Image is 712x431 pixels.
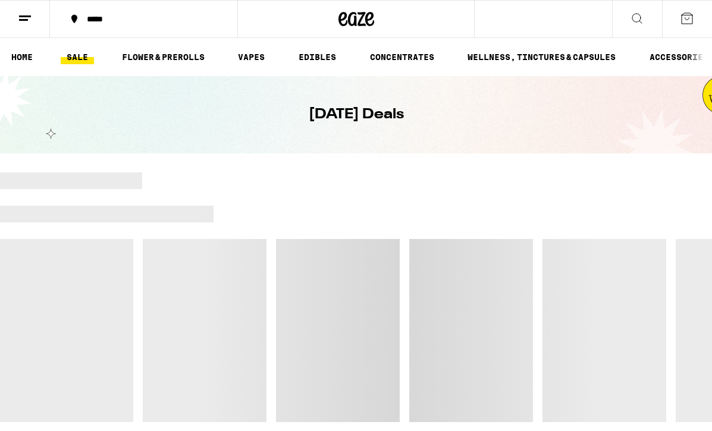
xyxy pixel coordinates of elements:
[309,105,404,125] h1: [DATE] Deals
[232,50,271,64] a: VAPES
[364,50,440,64] a: CONCENTRATES
[293,50,342,64] a: EDIBLES
[5,50,39,64] a: HOME
[61,50,94,64] a: SALE
[462,50,622,64] a: WELLNESS, TINCTURES & CAPSULES
[116,50,211,64] a: FLOWER & PREROLLS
